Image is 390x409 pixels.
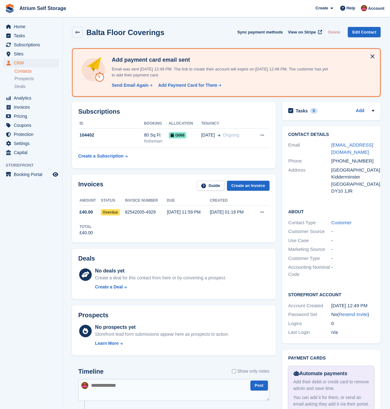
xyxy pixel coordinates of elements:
[169,132,186,138] span: G066
[201,132,215,138] span: [DATE]
[293,379,369,392] div: Add their debit or credit card to remove admin and save time.
[17,3,69,13] a: Atrium Self Storage
[78,368,104,375] h2: Timeline
[331,167,374,174] div: [GEOGRAPHIC_DATA]
[78,108,269,115] h2: Subscriptions
[144,119,169,129] th: Booking
[81,382,88,389] img: Mark Rhodes
[250,381,268,391] button: Post
[346,5,355,11] span: Help
[288,255,331,262] div: Customer Type
[331,255,374,262] div: -
[331,302,374,309] div: [DATE] 12:49 PM
[316,5,328,11] span: Create
[14,170,51,179] span: Booking Portal
[80,224,93,230] div: Total
[14,148,51,157] span: Capital
[331,220,352,225] a: Customer
[109,56,328,64] h4: Add payment card email sent
[288,302,331,309] div: Account Created
[331,173,374,181] div: Kidderminster
[288,246,331,253] div: Marketing Source
[285,27,323,37] a: View on Stripe
[331,142,373,155] a: [EMAIL_ADDRESS][DOMAIN_NAME]
[14,130,51,139] span: Protection
[6,162,62,168] span: Storefront
[223,132,239,137] span: Ongoing
[348,27,381,37] a: Edit Contact
[288,208,374,215] h2: About
[288,356,374,361] h2: Payment cards
[3,59,59,67] a: menu
[3,121,59,130] a: menu
[78,132,144,138] div: 104402
[3,49,59,58] a: menu
[288,132,374,137] h2: Contact Details
[78,153,124,159] div: Create a Subscription
[14,84,26,90] span: Deals
[101,209,120,215] span: Overdue
[101,196,125,206] th: Status
[14,103,51,111] span: Invoices
[296,108,308,114] h2: Tasks
[14,40,51,49] span: Subscriptions
[112,82,149,89] div: Send Email Again
[80,209,93,215] span: £40.00
[288,158,331,165] div: Phone
[78,255,95,262] h2: Deals
[86,28,164,37] h2: Balta Floor Coverings
[95,324,229,331] div: No prospects yet
[227,181,269,191] a: Create an Invoice
[288,142,331,156] div: Email
[331,181,374,188] div: [GEOGRAPHIC_DATA]
[210,196,253,206] th: Created
[14,49,51,58] span: Sites
[368,5,384,12] span: Account
[331,237,374,244] div: -
[237,27,283,37] button: Sync payment methods
[125,209,167,215] div: 82542005-4929
[5,4,14,13] img: stora-icon-8386f47178a22dfd0bd8f6a31ec36ba5ce8667c1dd55bd0f319d3a0aa187defe.svg
[3,22,59,31] a: menu
[95,340,119,347] div: Learn More
[14,139,51,148] span: Settings
[288,29,316,35] span: View on Stripe
[14,75,59,82] a: Prospects
[288,264,331,278] div: Accounting Nominal Code
[3,40,59,49] a: menu
[210,209,253,215] div: [DATE] 01:19 PM
[331,320,374,327] div: 0
[95,284,226,290] a: Create a Deal
[326,27,343,37] button: Delete
[14,121,51,130] span: Coupons
[331,158,374,165] div: [PHONE_NUMBER]
[78,196,101,206] th: Amount
[337,312,369,317] span: ( )
[361,5,367,11] img: Mark Rhodes
[288,291,374,298] h2: Storefront Account
[232,368,236,375] input: Show only notes
[95,267,226,275] div: No deals yet
[78,312,109,319] h2: Prospects
[156,82,222,89] a: Add Payment Card for Them
[288,320,331,327] div: Logins
[52,171,59,178] a: Preview store
[293,370,369,377] div: Automate payments
[14,112,51,121] span: Pricing
[288,329,331,336] div: Last Login
[331,264,374,278] div: -
[3,170,59,179] a: menu
[14,68,59,74] a: Contacts
[14,31,51,40] span: Tasks
[158,82,217,89] div: Add Payment Card for Them
[169,119,201,129] th: Allocation
[288,167,331,195] div: Address
[3,103,59,111] a: menu
[288,219,331,226] div: Contact Type
[331,246,374,253] div: -
[14,83,59,90] a: Deals
[14,59,51,67] span: CRM
[331,311,374,318] div: No
[3,139,59,148] a: menu
[288,228,331,235] div: Customer Source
